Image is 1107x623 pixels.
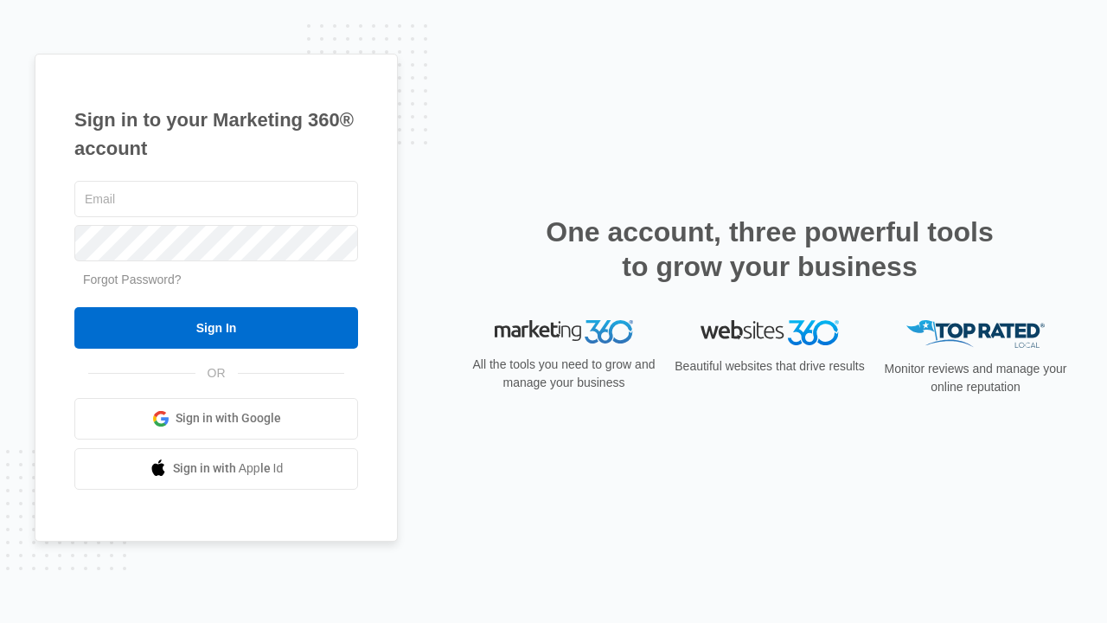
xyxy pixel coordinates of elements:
[906,320,1045,349] img: Top Rated Local
[467,356,661,392] p: All the tools you need to grow and manage your business
[74,181,358,217] input: Email
[83,273,182,286] a: Forgot Password?
[701,320,839,345] img: Websites 360
[879,360,1072,396] p: Monitor reviews and manage your online reputation
[541,215,999,284] h2: One account, three powerful tools to grow your business
[173,459,284,478] span: Sign in with Apple Id
[74,106,358,163] h1: Sign in to your Marketing 360® account
[495,320,633,344] img: Marketing 360
[195,364,238,382] span: OR
[176,409,281,427] span: Sign in with Google
[673,357,867,376] p: Beautiful websites that drive results
[74,398,358,440] a: Sign in with Google
[74,448,358,490] a: Sign in with Apple Id
[74,307,358,349] input: Sign In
